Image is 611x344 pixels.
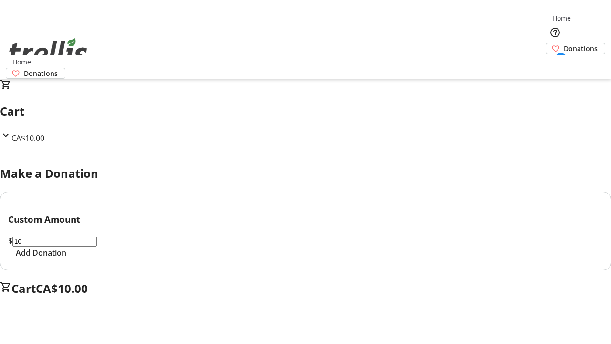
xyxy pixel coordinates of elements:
[24,68,58,78] span: Donations
[8,236,12,246] span: $
[564,43,598,54] span: Donations
[552,13,571,23] span: Home
[8,213,603,226] h3: Custom Amount
[546,23,565,42] button: Help
[8,247,74,258] button: Add Donation
[16,247,66,258] span: Add Donation
[546,54,565,73] button: Cart
[546,43,605,54] a: Donations
[6,28,91,75] img: Orient E2E Organization wkGuBbUjiW's Logo
[12,236,97,247] input: Donation Amount
[6,57,37,67] a: Home
[12,57,31,67] span: Home
[546,13,577,23] a: Home
[11,133,44,143] span: CA$10.00
[36,280,88,296] span: CA$10.00
[6,68,65,79] a: Donations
